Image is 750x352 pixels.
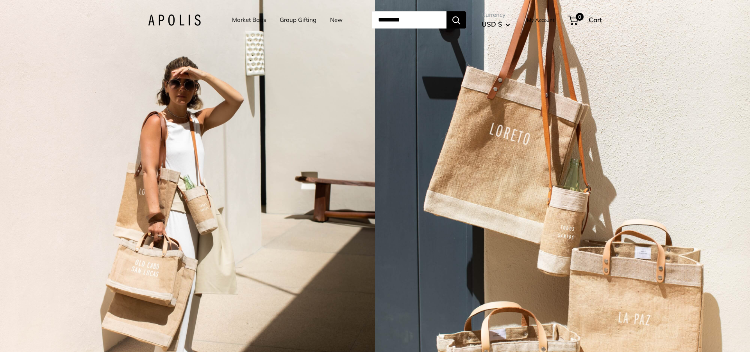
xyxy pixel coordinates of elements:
[527,15,555,25] a: My Account
[446,11,466,29] button: Search
[280,14,316,25] a: Group Gifting
[568,14,602,26] a: 0 Cart
[148,14,201,26] img: Apolis
[482,18,510,30] button: USD $
[576,13,584,21] span: 0
[372,11,446,29] input: Search...
[482,20,502,28] span: USD $
[482,9,510,20] span: Currency
[232,14,266,25] a: Market Bags
[330,14,343,25] a: New
[589,16,602,24] span: Cart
